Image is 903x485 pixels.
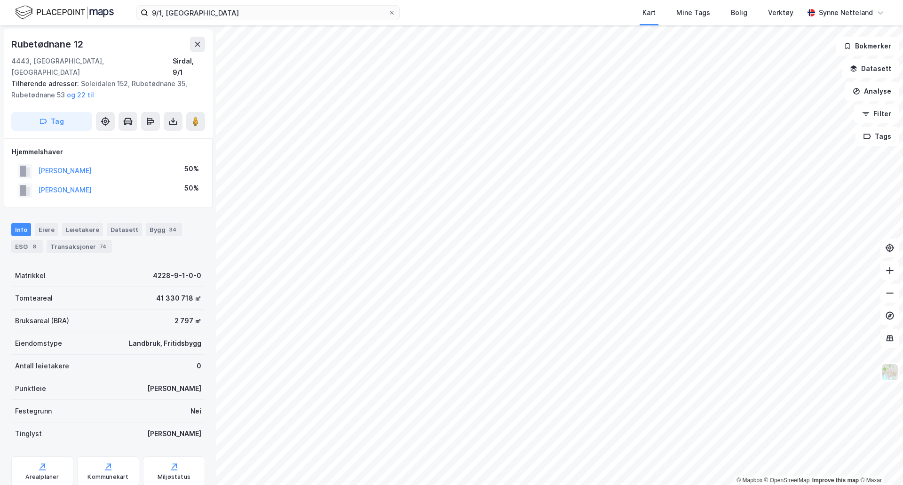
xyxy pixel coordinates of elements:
div: Kontrollprogram for chat [856,440,903,485]
div: Tinglyst [15,428,42,439]
div: 8 [30,242,39,251]
div: Festegrunn [15,405,52,417]
div: Arealplaner [25,473,59,481]
div: Sirdal, 9/1 [173,56,205,78]
button: Analyse [845,82,899,101]
div: Kart [642,7,656,18]
div: Antall leietakere [15,360,69,372]
img: logo.f888ab2527a4732fd821a326f86c7f29.svg [15,4,114,21]
div: 34 [167,225,178,234]
div: Leietakere [62,223,103,236]
div: Punktleie [15,383,46,394]
div: 2 797 ㎡ [174,315,201,326]
div: Soleidalen 152, Rubetødnane 35, Rubetødnane 53 [11,78,198,101]
div: Synne Netteland [819,7,873,18]
button: Datasett [842,59,899,78]
div: Datasett [107,223,142,236]
div: Info [11,223,31,236]
div: 50% [184,163,199,175]
div: Landbruk, Fritidsbygg [129,338,201,349]
button: Bokmerker [836,37,899,56]
div: Transaksjoner [47,240,112,253]
div: Bolig [731,7,747,18]
div: 0 [197,360,201,372]
div: Tomteareal [15,293,53,304]
div: Bygg [146,223,182,236]
div: ESG [11,240,43,253]
div: [PERSON_NAME] [147,383,201,394]
div: Kommunekart [87,473,128,481]
button: Filter [854,104,899,123]
div: Bruksareal (BRA) [15,315,69,326]
div: Rubetødnane 12 [11,37,85,52]
div: Mine Tags [676,7,710,18]
a: OpenStreetMap [764,477,810,484]
div: 4228-9-1-0-0 [153,270,201,281]
div: [PERSON_NAME] [147,428,201,439]
div: 41 330 718 ㎡ [156,293,201,304]
a: Mapbox [737,477,762,484]
a: Improve this map [812,477,859,484]
button: Tag [11,112,92,131]
div: Matrikkel [15,270,46,281]
div: 4443, [GEOGRAPHIC_DATA], [GEOGRAPHIC_DATA] [11,56,173,78]
div: Verktøy [768,7,793,18]
div: Miljøstatus [158,473,190,481]
div: Nei [190,405,201,417]
div: 50% [184,183,199,194]
div: Eiere [35,223,58,236]
img: Z [881,363,899,381]
div: Hjemmelshaver [12,146,205,158]
button: Tags [855,127,899,146]
iframe: Chat Widget [856,440,903,485]
div: Eiendomstype [15,338,62,349]
span: Tilhørende adresser: [11,80,81,87]
div: 74 [98,242,108,251]
input: Søk på adresse, matrikkel, gårdeiere, leietakere eller personer [148,6,388,20]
